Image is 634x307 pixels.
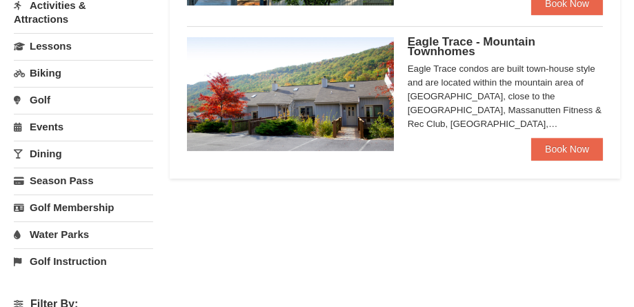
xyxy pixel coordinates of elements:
[14,221,153,247] a: Water Parks
[408,35,535,58] span: Eagle Trace - Mountain Townhomes
[14,33,153,59] a: Lessons
[14,168,153,193] a: Season Pass
[14,141,153,166] a: Dining
[187,37,394,150] img: 19218983-1-9b289e55.jpg
[14,114,153,139] a: Events
[14,195,153,220] a: Golf Membership
[14,60,153,86] a: Biking
[408,62,603,131] div: Eagle Trace condos are built town-house style and are located within the mountain area of [GEOGRA...
[531,138,603,160] a: Book Now
[14,87,153,112] a: Golf
[14,248,153,274] a: Golf Instruction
